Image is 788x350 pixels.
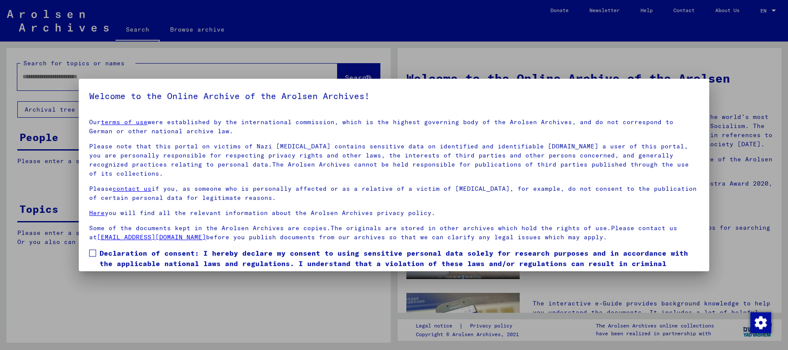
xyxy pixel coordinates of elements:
[89,184,699,202] p: Please if you, as someone who is personally affected or as a relative of a victim of [MEDICAL_DAT...
[89,209,699,218] p: you will find all the relevant information about the Arolsen Archives privacy policy.
[89,224,699,242] p: Some of the documents kept in the Arolsen Archives are copies.The originals are stored in other a...
[89,118,699,136] p: Our were established by the international commission, which is the highest governing body of the ...
[89,209,105,217] a: Here
[101,118,148,126] a: terms of use
[89,142,699,178] p: Please note that this portal on victims of Nazi [MEDICAL_DATA] contains sensitive data on identif...
[97,233,206,241] a: [EMAIL_ADDRESS][DOMAIN_NAME]
[113,185,151,193] a: contact us
[89,89,699,103] h5: Welcome to the Online Archive of the Arolsen Archives!
[750,312,771,333] div: Change consent
[750,312,771,333] img: Change consent
[100,248,699,279] span: Declaration of consent: I hereby declare my consent to using sensitive personal data solely for r...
